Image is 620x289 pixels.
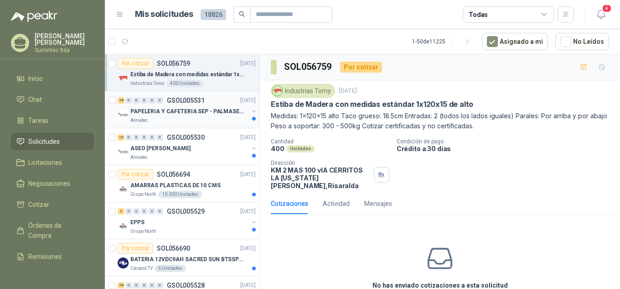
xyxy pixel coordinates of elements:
a: 3 0 0 0 0 0 GSOL005529[DATE] Company LogoEPPSGrupo North [118,206,258,235]
span: 4 [602,4,612,13]
div: Cotizaciones [271,199,308,209]
button: No Leídos [555,33,609,50]
p: Sumintec ltda [35,47,94,53]
img: Company Logo [118,110,129,121]
div: 0 [149,97,155,104]
div: Mensajes [364,199,392,209]
a: Solicitudes [11,133,94,150]
span: search [239,11,245,17]
img: Company Logo [118,221,129,231]
a: Remisiones [11,248,94,265]
button: 4 [593,6,609,23]
div: Actividad [323,199,350,209]
div: 0 [133,97,140,104]
p: Medidas: 1x120x15 alto Taco grueso: 18.5cm Entradas: 2 (todos los lados iguales) Parales: Por arr... [271,111,609,131]
img: Company Logo [118,257,129,268]
div: 3 [118,208,124,215]
div: Por cotizar [118,169,153,180]
p: Almatec [130,154,148,161]
div: Todas [469,10,488,20]
div: 0 [125,97,132,104]
p: GSOL005530 [167,134,205,141]
div: Industrias Tomy [271,84,335,98]
div: 0 [133,282,140,289]
p: SOL056690 [157,245,190,252]
p: Condición de pago [397,138,616,145]
p: KM 2 MAS 100 vIA CERRITOS LA [US_STATE] [PERSON_NAME] , Risaralda [271,166,370,189]
img: Logo peakr [11,11,57,22]
span: 18826 [201,9,226,20]
a: Negociaciones [11,175,94,192]
div: 0 [133,134,140,141]
div: 48 [118,282,124,289]
span: Solicitudes [28,137,60,147]
p: [DATE] [339,87,357,95]
p: SOL056694 [157,171,190,178]
p: GSOL005529 [167,208,205,215]
div: 0 [149,134,155,141]
p: AMARRAS PLASTICAS DE 10 CMS [130,181,221,190]
p: [DATE] [240,96,256,105]
p: [DATE] [240,207,256,216]
a: Órdenes de Compra [11,217,94,244]
p: [DATE] [240,170,256,179]
div: 0 [149,282,155,289]
p: Estiba de Madera con medidas estándar 1x120x15 de alto [130,70,244,79]
a: Por cotizarSOL056694[DATE] Company LogoAMARRAS PLASTICAS DE 10 CMSGrupo North10.000 Unidades [105,165,259,202]
span: Remisiones [28,252,62,262]
p: Grupo North [130,228,156,235]
div: 1 - 50 de 11225 [412,34,475,49]
div: 10.000 Unidades [158,191,202,198]
div: Por cotizar [118,243,153,254]
div: Unidades [286,145,315,152]
div: 0 [125,282,132,289]
p: GSOL005528 [167,282,205,289]
div: 0 [141,282,148,289]
a: 48 0 0 0 0 0 GSOL005531[DATE] Company LogoPAPELERIA Y CAFETERIA SEP - PALMASECAAlmatec [118,95,258,124]
div: 0 [141,97,148,104]
p: 400 [271,145,284,152]
a: Chat [11,91,94,108]
span: Chat [28,95,42,105]
div: Por cotizar [118,58,153,69]
p: Grupo North [130,191,156,198]
a: Tareas [11,112,94,129]
a: Por cotizarSOL056759[DATE] Company LogoEstiba de Madera con medidas estándar 1x120x15 de altoIndu... [105,54,259,91]
div: 0 [125,134,132,141]
h1: Mis solicitudes [135,8,193,21]
a: Cotizar [11,196,94,213]
p: SOL056759 [157,60,190,67]
span: Tareas [28,116,48,126]
p: [DATE] [240,244,256,253]
div: 0 [156,282,163,289]
span: Licitaciones [28,158,62,168]
h3: SOL056759 [284,60,333,74]
div: 0 [156,208,163,215]
div: 0 [133,208,140,215]
p: GSOL005531 [167,97,205,104]
img: Company Logo [273,86,283,96]
p: Caracol TV [130,265,153,272]
img: Company Logo [118,184,129,194]
span: Cotizar [28,200,49,210]
p: Almatec [130,117,148,124]
span: Inicio [28,74,43,84]
a: Inicio [11,70,94,87]
div: 0 [125,208,132,215]
p: ASEO [PERSON_NAME] [130,144,191,153]
span: Negociaciones [28,179,70,189]
p: [DATE] [240,133,256,142]
p: [PERSON_NAME] [PERSON_NAME] [35,33,94,46]
div: 0 [141,208,148,215]
div: 400 Unidades [166,80,203,87]
p: PAPELERIA Y CAFETERIA SEP - PALMASECA [130,107,244,116]
img: Company Logo [118,73,129,84]
p: Industrias Tomy [130,80,165,87]
div: 48 [118,97,124,104]
div: 0 [141,134,148,141]
button: Asignado a mi [482,33,548,50]
div: 0 [149,208,155,215]
div: Por cotizar [340,62,382,73]
p: Crédito a 30 días [397,145,616,152]
div: 0 [156,134,163,141]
